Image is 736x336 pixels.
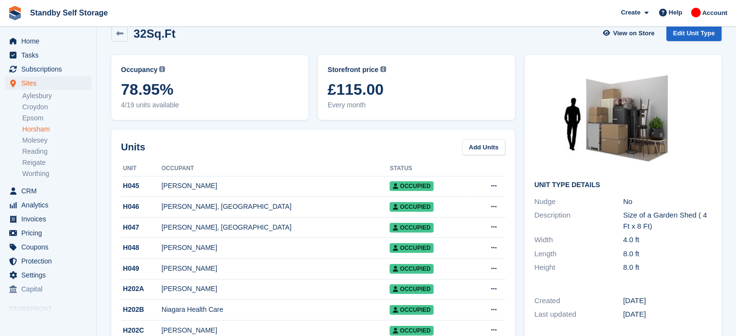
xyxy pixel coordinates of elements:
[534,234,623,246] div: Width
[21,76,79,90] span: Sites
[551,65,696,174] img: 32-sqft-unit.jpg
[26,5,112,21] a: Standby Self Storage
[162,284,390,294] div: [PERSON_NAME]
[134,27,176,40] h2: 32Sq.Ft
[121,81,299,98] span: 78.95%
[623,234,712,246] div: 4.0 ft
[5,62,91,76] a: menu
[602,25,659,41] a: View on Store
[22,169,91,178] a: Worthing
[162,243,390,253] div: [PERSON_NAME]
[621,8,640,17] span: Create
[21,198,79,212] span: Analytics
[390,326,433,336] span: Occupied
[390,305,433,315] span: Occupied
[5,240,91,254] a: menu
[5,254,91,268] a: menu
[5,48,91,62] a: menu
[5,184,91,198] a: menu
[121,325,162,336] div: H202C
[390,264,433,274] span: Occupied
[623,196,712,207] div: No
[21,282,79,296] span: Capital
[534,210,623,232] div: Description
[162,222,390,233] div: [PERSON_NAME], [GEOGRAPHIC_DATA]
[5,226,91,240] a: menu
[121,263,162,274] div: H049
[666,25,721,41] a: Edit Unit Type
[21,212,79,226] span: Invoices
[623,295,712,307] div: [DATE]
[162,325,390,336] div: [PERSON_NAME]
[9,304,96,314] span: Storefront
[121,243,162,253] div: H048
[121,181,162,191] div: H045
[22,102,91,112] a: Croydon
[5,282,91,296] a: menu
[22,125,91,134] a: Horsham
[534,309,623,320] div: Last updated
[462,139,505,155] a: Add Units
[5,212,91,226] a: menu
[390,202,433,212] span: Occupied
[121,65,157,75] span: Occupancy
[162,202,390,212] div: [PERSON_NAME], [GEOGRAPHIC_DATA]
[5,268,91,282] a: menu
[623,309,712,320] div: [DATE]
[623,262,712,273] div: 8.0 ft
[328,65,378,75] span: Storefront price
[21,268,79,282] span: Settings
[162,263,390,274] div: [PERSON_NAME]
[22,158,91,167] a: Reigate
[21,184,79,198] span: CRM
[328,100,505,110] span: Every month
[390,223,433,233] span: Occupied
[328,81,505,98] span: £115.00
[21,62,79,76] span: Subscriptions
[5,198,91,212] a: menu
[534,262,623,273] div: Height
[121,222,162,233] div: H047
[121,305,162,315] div: H202B
[162,161,390,176] th: Occupant
[669,8,682,17] span: Help
[121,202,162,212] div: H046
[623,248,712,260] div: 8.0 ft
[22,91,91,101] a: Aylesbury
[5,34,91,48] a: menu
[380,66,386,72] img: icon-info-grey-7440780725fd019a000dd9b08b2336e03edf1995a4989e88bcd33f0948082b44.svg
[121,161,162,176] th: Unit
[22,147,91,156] a: Reading
[534,196,623,207] div: Nudge
[162,181,390,191] div: [PERSON_NAME]
[121,284,162,294] div: H202A
[623,210,712,232] div: Size of a Garden Shed ( 4 Ft x 8 Ft)
[691,8,701,17] img: Aaron Winter
[22,136,91,145] a: Molesey
[390,243,433,253] span: Occupied
[534,248,623,260] div: Length
[613,29,655,38] span: View on Store
[121,140,145,154] h2: Units
[162,305,390,315] div: Niagara Health Care
[159,66,165,72] img: icon-info-grey-7440780725fd019a000dd9b08b2336e03edf1995a4989e88bcd33f0948082b44.svg
[534,181,712,189] h2: Unit Type details
[390,181,433,191] span: Occupied
[5,76,91,90] a: menu
[390,284,433,294] span: Occupied
[8,6,22,20] img: stora-icon-8386f47178a22dfd0bd8f6a31ec36ba5ce8667c1dd55bd0f319d3a0aa187defe.svg
[21,254,79,268] span: Protection
[702,8,727,18] span: Account
[21,34,79,48] span: Home
[121,100,299,110] span: 4/19 units available
[390,161,469,176] th: Status
[21,240,79,254] span: Coupons
[21,48,79,62] span: Tasks
[534,295,623,307] div: Created
[21,226,79,240] span: Pricing
[22,114,91,123] a: Epsom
